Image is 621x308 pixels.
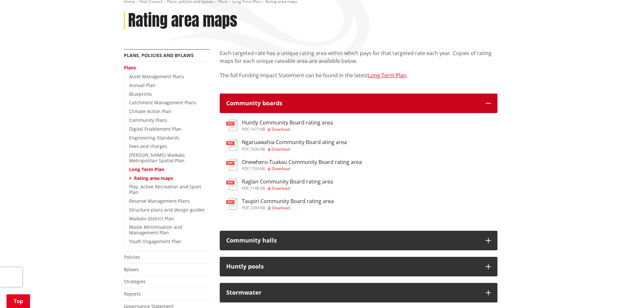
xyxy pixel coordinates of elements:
iframe: Messenger Launcher [591,281,614,304]
a: Digital Enablement Plan [129,126,182,132]
h3: Raglan Community Board rating area [242,179,333,185]
a: Rating area maps [134,175,173,181]
a: Top [7,294,30,308]
a: Strategies [124,278,146,285]
button: Community halls [220,231,497,250]
span: 1636 KB [250,146,265,152]
span: pdf [242,166,249,171]
h3: Taupiri Community Board rating area [242,198,334,204]
a: Raglan Community Board rating area pdf,1148 KB Download [226,179,333,190]
a: Reports [124,291,141,297]
a: Play, Active Recreation and Sport Plan [129,183,201,195]
img: document-pdf.svg [226,179,237,190]
a: Blueprints [129,91,152,97]
a: Waikato District Plan [129,215,174,222]
a: Waste Minimisation and Management Plan [129,224,182,236]
a: Plans [124,65,136,71]
a: Plans, policies and bylaws [124,52,194,58]
span: 1477 KB [250,126,265,132]
img: document-pdf.svg [226,198,237,210]
div: , [242,147,347,151]
button: Stormwater [220,283,497,302]
span: Download [272,185,290,191]
div: The full Funding Impact Statement can be found in the latest . [220,49,497,87]
span: pdf [242,126,249,132]
img: document-pdf.svg [226,139,237,151]
a: Reserve Management Plans [129,198,190,204]
div: , [242,186,333,190]
span: 1148 KB [250,185,265,191]
h3: Huntly pools [226,263,479,270]
img: document-pdf.svg [226,159,237,170]
span: Download [272,166,290,171]
h3: Ngaruawahia Community Board ating area [242,139,347,145]
div: , [242,167,362,171]
h3: Onewhero-Tuakau Community Board rating area [242,159,362,165]
a: Long Term Plan [129,166,164,172]
span: pdf [242,185,249,191]
span: 1793 KB [250,166,265,171]
h3: Huntly Community Board rating area [242,120,333,126]
div: , [242,127,333,131]
a: Long Term Plan [368,72,407,79]
h1: Rating area maps [128,11,237,30]
a: Huntly Community Board rating area pdf,1477 KB Download [226,120,333,131]
a: [PERSON_NAME]-Waikato Metropolitan Spatial Plan [129,152,185,164]
a: Annual Plan [129,82,155,88]
a: Fees and charges [129,143,167,149]
img: document-pdf.svg [226,120,237,131]
span: pdf [242,146,249,152]
h3: Community halls [226,237,479,244]
a: Structure plans and design guides [129,207,205,213]
a: Ngaruawahia Community Board ating area pdf,1636 KB Download [226,139,347,151]
div: , [242,206,334,210]
p: Each targeted rate has a unique rating area within which pays for that targeted rate each year. C... [220,49,497,65]
a: Engineering Standards [129,135,179,141]
a: Onewhero-Tuakau Community Board rating area pdf,1793 KB Download [226,159,362,171]
span: 1294 KB [250,205,265,211]
button: Community boards [220,94,497,113]
h3: Community boards [226,100,479,107]
button: Huntly pools [220,257,497,276]
span: Download [272,126,290,132]
a: Asset Management Plans [129,73,184,80]
a: Catchment Management Plans [129,99,196,106]
a: Youth Engagement Plan [129,238,181,244]
span: pdf [242,205,249,211]
a: Climate Action Plan [129,108,171,114]
a: Bylaws [124,266,139,272]
a: Policies [124,254,140,260]
h3: Stormwater [226,289,479,296]
span: Download [272,146,290,152]
span: Download [272,205,290,211]
a: Community Plans [129,117,167,123]
a: Taupiri Community Board rating area pdf,1294 KB Download [226,198,334,210]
